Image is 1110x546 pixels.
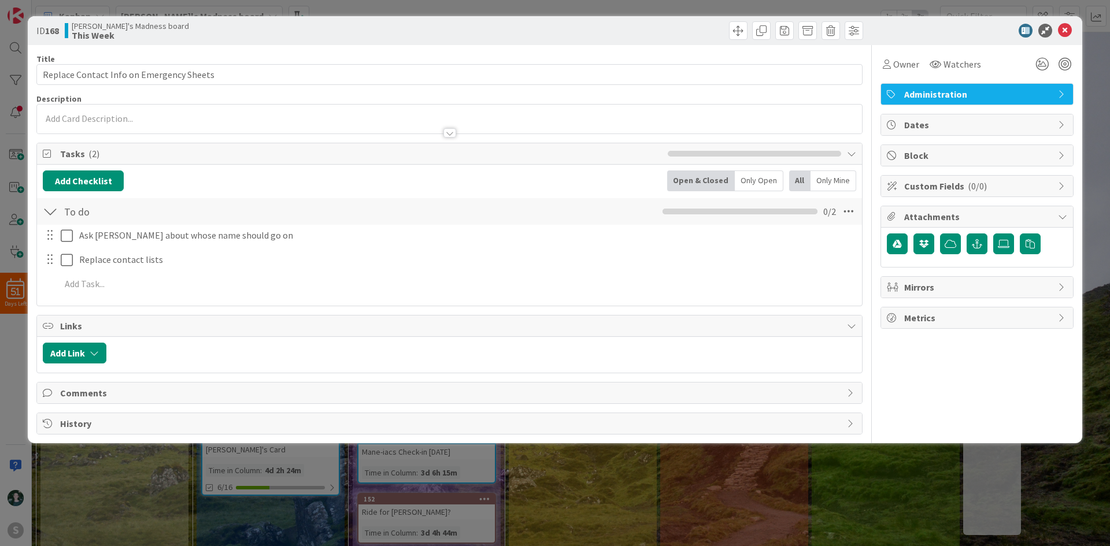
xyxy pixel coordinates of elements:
[823,205,836,218] span: 0 / 2
[904,148,1052,162] span: Block
[60,201,320,222] input: Add Checklist...
[904,118,1052,132] span: Dates
[811,170,856,191] div: Only Mine
[72,31,189,40] b: This Week
[45,25,59,36] b: 168
[904,311,1052,325] span: Metrics
[36,94,82,104] span: Description
[72,21,189,31] span: [PERSON_NAME]'s Madness board
[36,24,59,38] span: ID
[36,64,863,85] input: type card name here...
[79,229,854,242] p: Ask [PERSON_NAME] about whose name should go on
[60,386,841,400] span: Comments
[88,148,99,159] span: ( 2 )
[904,210,1052,224] span: Attachments
[904,87,1052,101] span: Administration
[36,54,55,64] label: Title
[943,57,981,71] span: Watchers
[893,57,919,71] span: Owner
[904,179,1052,193] span: Custom Fields
[60,417,841,430] span: History
[789,170,811,191] div: All
[43,343,106,363] button: Add Link
[43,170,124,191] button: Add Checklist
[60,147,662,161] span: Tasks
[79,253,854,266] p: Replace contact lists
[60,319,841,333] span: Links
[904,280,1052,294] span: Mirrors
[735,170,783,191] div: Only Open
[968,180,987,192] span: ( 0/0 )
[667,170,735,191] div: Open & Closed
